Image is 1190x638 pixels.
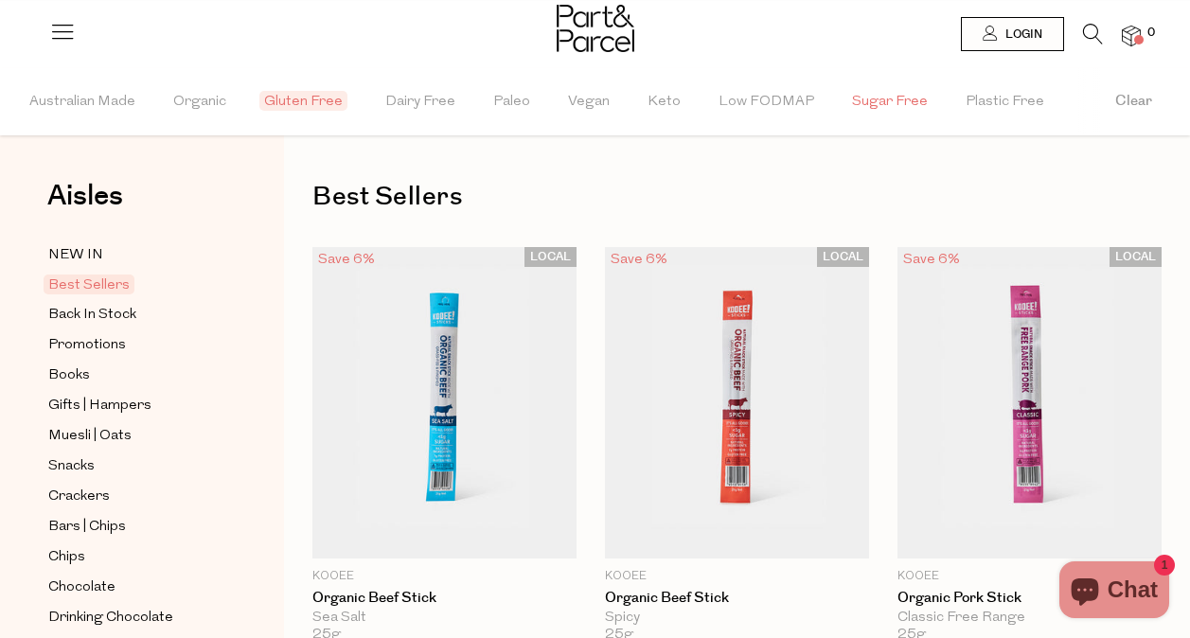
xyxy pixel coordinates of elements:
inbox-online-store-chat: Shopify online store chat [1054,561,1175,623]
span: Chocolate [48,576,115,599]
span: Login [1001,27,1042,43]
span: Promotions [48,334,126,357]
span: Snacks [48,455,95,478]
a: Organic Beef Stick [605,590,869,607]
span: Best Sellers [44,275,134,294]
p: KOOEE [312,568,577,585]
img: Organic Beef Stick [605,247,869,558]
a: Crackers [48,485,221,508]
span: Sugar Free [852,69,928,135]
div: Spicy [605,610,869,627]
img: Part&Parcel [557,5,634,52]
div: Save 6% [605,247,673,273]
span: Drinking Chocolate [48,607,173,629]
a: Bars | Chips [48,515,221,539]
span: Back In Stock [48,304,136,327]
img: Organic Beef Stick [312,247,577,558]
span: LOCAL [524,247,577,267]
span: Organic [173,69,226,135]
a: Gifts | Hampers [48,394,221,417]
a: Drinking Chocolate [48,606,221,629]
a: Organic Beef Stick [312,590,577,607]
a: Organic Pork Stick [897,590,1162,607]
span: Keto [648,69,681,135]
span: Muesli | Oats [48,425,132,448]
span: Books [48,364,90,387]
a: Promotions [48,333,221,357]
span: Low FODMAP [719,69,814,135]
span: Chips [48,546,85,569]
div: Classic Free Range [897,610,1162,627]
a: Snacks [48,454,221,478]
span: Australian Made [29,69,135,135]
a: Back In Stock [48,303,221,327]
div: Sea Salt [312,610,577,627]
span: LOCAL [817,247,869,267]
p: KOOEE [897,568,1162,585]
div: Save 6% [312,247,381,273]
div: Save 6% [897,247,966,273]
a: Login [961,17,1064,51]
h1: Best Sellers [312,175,1162,219]
p: KOOEE [605,568,869,585]
span: Aisles [47,175,123,217]
span: NEW IN [48,244,103,267]
a: Best Sellers [48,274,221,296]
span: Gluten Free [259,91,347,111]
span: Dairy Free [385,69,455,135]
span: LOCAL [1110,247,1162,267]
a: NEW IN [48,243,221,267]
a: Books [48,363,221,387]
span: Crackers [48,486,110,508]
button: Clear filter by Filter [1077,68,1190,135]
span: 0 [1143,25,1160,42]
a: Aisles [47,182,123,229]
a: Chocolate [48,576,221,599]
a: 0 [1122,26,1141,45]
span: Bars | Chips [48,516,126,539]
a: Muesli | Oats [48,424,221,448]
span: Paleo [493,69,530,135]
img: Organic Pork Stick [897,247,1162,558]
span: Gifts | Hampers [48,395,151,417]
a: Chips [48,545,221,569]
span: Plastic Free [966,69,1044,135]
span: Vegan [568,69,610,135]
